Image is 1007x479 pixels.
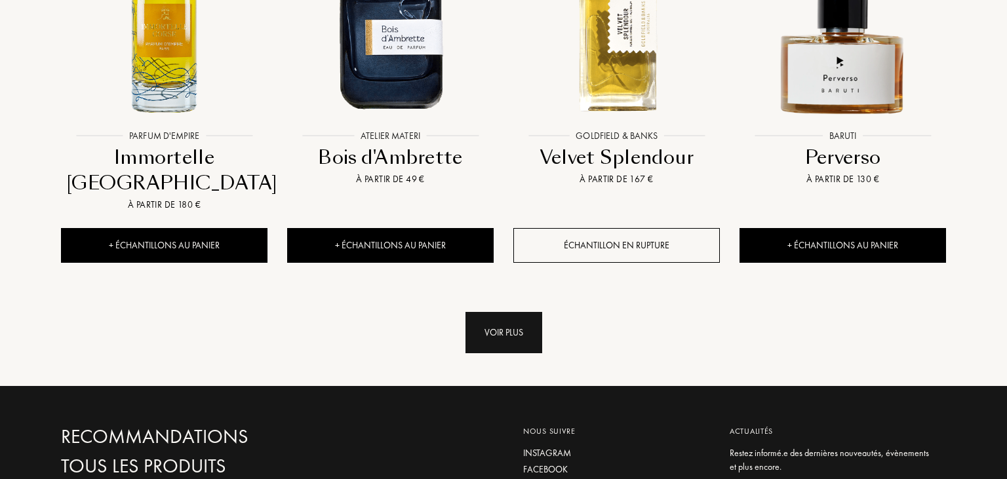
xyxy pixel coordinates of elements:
[61,455,343,478] a: Tous les produits
[66,145,262,197] div: Immortelle [GEOGRAPHIC_DATA]
[61,228,267,263] div: + Échantillons au panier
[61,425,343,448] a: Recommandations
[740,228,946,263] div: + Échantillons au panier
[730,425,936,437] div: Actualités
[523,446,710,460] a: Instagram
[730,446,936,474] div: Restez informé.e des dernières nouveautés, évènements et plus encore.
[523,425,710,437] div: Nous suivre
[745,172,941,186] div: À partir de 130 €
[519,172,715,186] div: À partir de 167 €
[513,228,720,263] div: Échantillon en rupture
[66,198,262,212] div: À partir de 180 €
[465,312,542,353] div: Voir plus
[523,463,710,476] a: Facebook
[292,172,488,186] div: À partir de 49 €
[287,228,494,263] div: + Échantillons au panier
